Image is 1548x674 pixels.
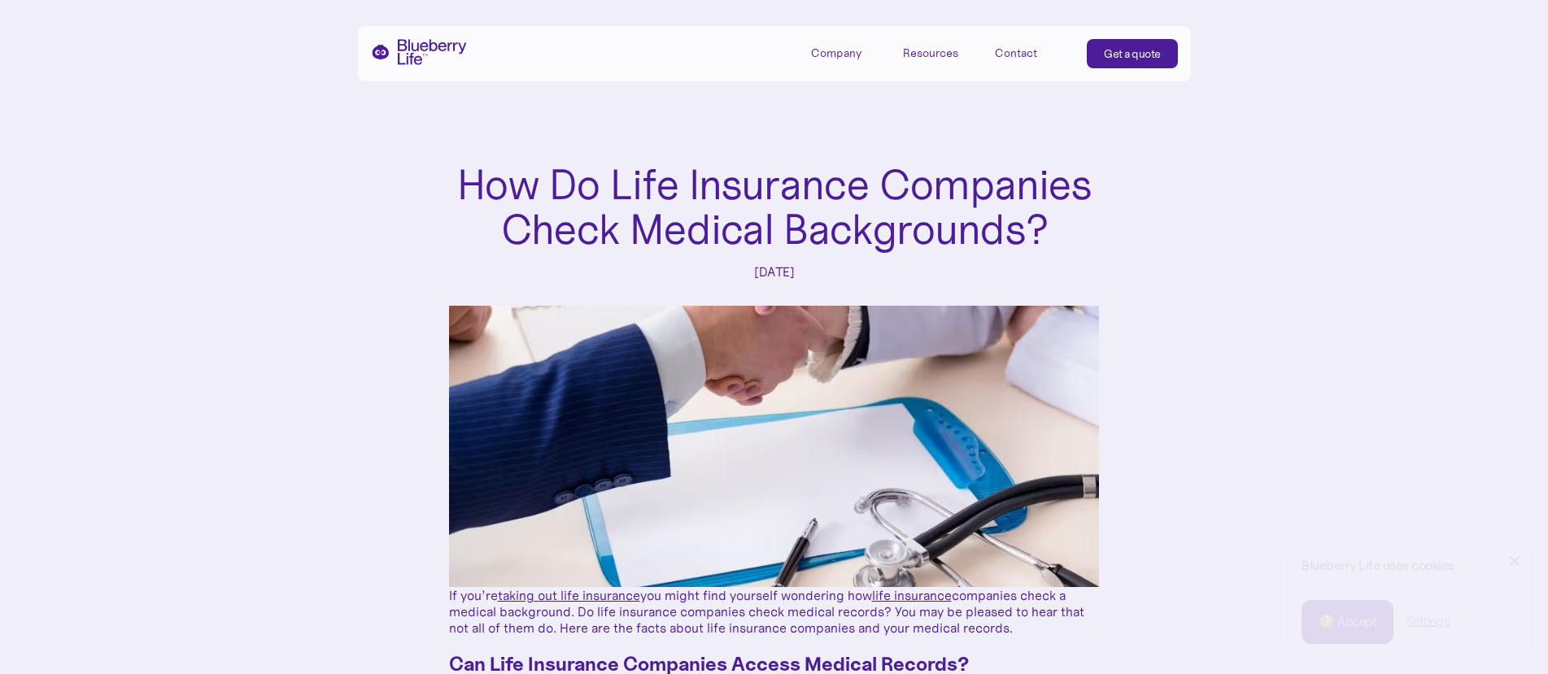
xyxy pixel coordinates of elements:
div: Contact [995,46,1037,60]
div: [DATE] [754,264,794,280]
h1: How Do Life Insurance Companies Check Medical Backgrounds? [449,163,1100,251]
div: Company [811,39,884,66]
a: Settings [1406,613,1450,630]
a: 🍪 Accept [1302,600,1393,644]
a: Contact [995,39,1068,66]
div: Get a quote [1104,46,1161,62]
a: Close Cookie Popup [1498,545,1531,577]
div: Resources [903,46,958,60]
div: 🍪 Accept [1319,613,1376,631]
div: Company [811,46,861,60]
a: taking out life insurance [498,587,640,603]
div: Resources [903,39,976,66]
div: Blueberry Life uses cookies [1302,558,1518,573]
a: life insurance [872,587,952,603]
a: Get a quote [1087,39,1178,68]
a: home [371,39,467,65]
p: If you’re you might find yourself wondering how companies check a medical background. Do life ins... [449,587,1100,636]
div: Close Cookie Popup [1515,561,1515,562]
